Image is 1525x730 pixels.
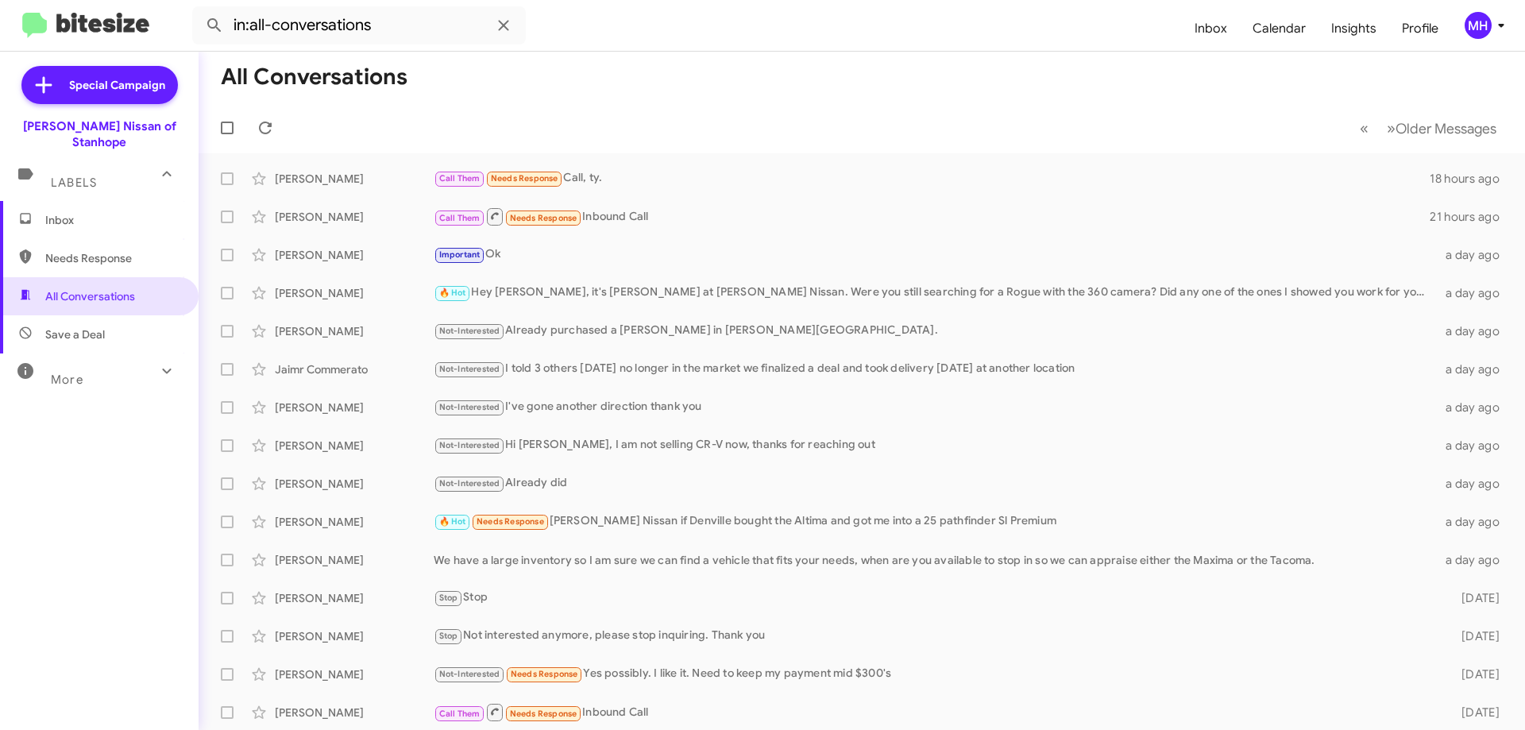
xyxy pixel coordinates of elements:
div: [PERSON_NAME] [275,628,434,644]
div: [PERSON_NAME] [275,400,434,415]
span: Stop [439,593,458,603]
span: Needs Response [511,669,578,679]
div: Inbound Call [434,702,1436,722]
h1: All Conversations [221,64,407,90]
span: » [1387,118,1396,138]
div: [PERSON_NAME] [275,666,434,682]
div: a day ago [1436,476,1512,492]
div: Stop [434,589,1436,607]
span: Not-Interested [439,326,500,336]
button: MH [1451,12,1508,39]
div: Ok [434,245,1436,264]
div: a day ago [1436,514,1512,530]
div: [PERSON_NAME] Nissan if Denville bought the Altima and got me into a 25 pathfinder Sl Premium [434,512,1436,531]
span: 🔥 Hot [439,516,466,527]
div: a day ago [1436,361,1512,377]
input: Search [192,6,526,44]
div: [DATE] [1436,590,1512,606]
span: Call Them [439,173,481,183]
span: Needs Response [45,250,180,266]
span: Call Them [439,709,481,719]
div: Jaimr Commerato [275,361,434,377]
span: Not-Interested [439,364,500,374]
div: [PERSON_NAME] [275,705,434,720]
span: Not-Interested [439,402,500,412]
div: a day ago [1436,285,1512,301]
div: I've gone another direction thank you [434,398,1436,416]
div: We have a large inventory so I am sure we can find a vehicle that fits your needs, when are you a... [434,552,1436,568]
span: More [51,373,83,387]
nav: Page navigation example [1351,112,1506,145]
span: Older Messages [1396,120,1496,137]
span: Not-Interested [439,478,500,489]
div: I told 3 others [DATE] no longer in the market we finalized a deal and took delivery [DATE] at an... [434,360,1436,378]
a: Profile [1389,6,1451,52]
div: [PERSON_NAME] [275,514,434,530]
span: Special Campaign [69,77,165,93]
button: Next [1377,112,1506,145]
div: Hey [PERSON_NAME], it's [PERSON_NAME] at [PERSON_NAME] Nissan. Were you still searching for a Rog... [434,284,1436,302]
div: Inbound Call [434,207,1430,226]
span: Needs Response [491,173,558,183]
div: MH [1465,12,1492,39]
span: « [1360,118,1369,138]
span: Stop [439,631,458,641]
div: [PERSON_NAME] [275,285,434,301]
div: Yes possibly. I like it. Need to keep my payment mid $300's [434,665,1436,683]
span: Save a Deal [45,326,105,342]
div: [PERSON_NAME] [275,209,434,225]
div: [PERSON_NAME] [275,590,434,606]
div: [PERSON_NAME] [275,171,434,187]
a: Inbox [1182,6,1240,52]
div: a day ago [1436,400,1512,415]
a: Calendar [1240,6,1318,52]
div: [PERSON_NAME] [275,476,434,492]
div: Hi [PERSON_NAME], I am not selling CR-V now, thanks for reaching out [434,436,1436,454]
div: [PERSON_NAME] [275,247,434,263]
span: Needs Response [510,213,577,223]
span: Needs Response [510,709,577,719]
span: Needs Response [477,516,544,527]
span: Not-Interested [439,440,500,450]
div: Not interested anymore, please stop inquiring. Thank you [434,627,1436,645]
div: [DATE] [1436,628,1512,644]
a: Special Campaign [21,66,178,104]
div: 21 hours ago [1430,209,1512,225]
span: All Conversations [45,288,135,304]
div: a day ago [1436,323,1512,339]
div: a day ago [1436,247,1512,263]
span: Labels [51,176,97,190]
div: a day ago [1436,552,1512,568]
div: 18 hours ago [1430,171,1512,187]
div: Call, ty. [434,169,1430,187]
div: [PERSON_NAME] [275,323,434,339]
div: [PERSON_NAME] [275,552,434,568]
span: Not-Interested [439,669,500,679]
span: 🔥 Hot [439,288,466,298]
div: [DATE] [1436,666,1512,682]
button: Previous [1350,112,1378,145]
div: Already did [434,474,1436,492]
span: Inbox [45,212,180,228]
div: Already purchased a [PERSON_NAME] in [PERSON_NAME][GEOGRAPHIC_DATA]. [434,322,1436,340]
a: Insights [1318,6,1389,52]
span: Call Them [439,213,481,223]
span: Important [439,249,481,260]
div: [DATE] [1436,705,1512,720]
div: a day ago [1436,438,1512,454]
div: [PERSON_NAME] [275,438,434,454]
